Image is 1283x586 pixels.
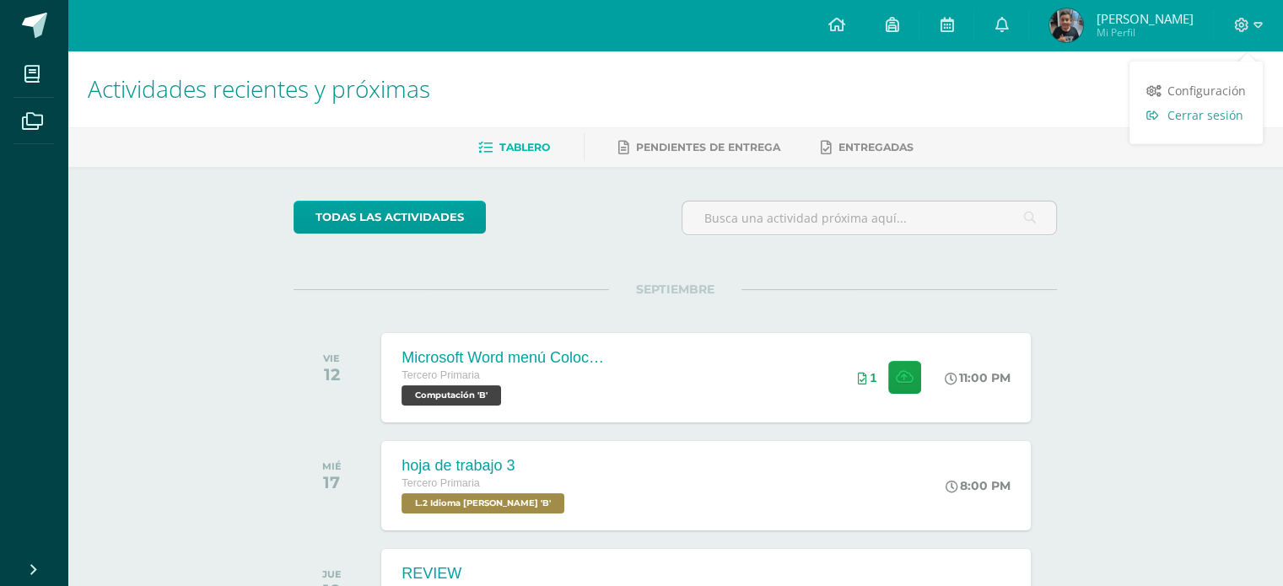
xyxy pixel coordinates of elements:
a: Configuración [1129,78,1263,103]
span: Pendientes de entrega [636,141,780,153]
span: Tercero Primaria [402,477,479,489]
a: todas las Actividades [294,201,486,234]
span: L.2 Idioma Maya Kaqchikel 'B' [402,493,564,513]
span: 1 [870,371,876,384]
span: Tercero Primaria [402,369,479,381]
span: Configuración [1167,83,1246,99]
span: Entregadas [838,141,914,153]
div: 11:00 PM [945,370,1011,385]
span: [PERSON_NAME] [1096,10,1193,27]
div: 8:00 PM [946,478,1011,493]
div: VIE [323,352,340,364]
span: Tablero [499,141,550,153]
a: Cerrar sesión [1129,103,1263,127]
div: MIÉ [322,460,342,472]
span: Actividades recientes y próximas [88,73,430,105]
a: Entregadas [821,134,914,161]
a: Pendientes de entrega [618,134,780,161]
div: Microsoft Word menú Colocación de márgenes [402,349,604,367]
div: hoja de trabajo 3 [402,457,569,475]
span: Computación 'B' [402,385,501,406]
input: Busca una actividad próxima aquí... [682,202,1056,234]
img: 5b6b9bd3f4219a6f7460558fe3a56cc1.png [1049,8,1083,42]
div: REVIEW [402,565,520,583]
div: 12 [323,364,340,384]
span: Cerrar sesión [1167,107,1243,123]
div: 17 [322,472,342,492]
div: Archivos entregados [857,371,876,384]
a: Tablero [478,134,550,161]
span: SEPTIEMBRE [609,282,741,297]
div: JUE [322,568,342,580]
span: Mi Perfil [1096,25,1193,40]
